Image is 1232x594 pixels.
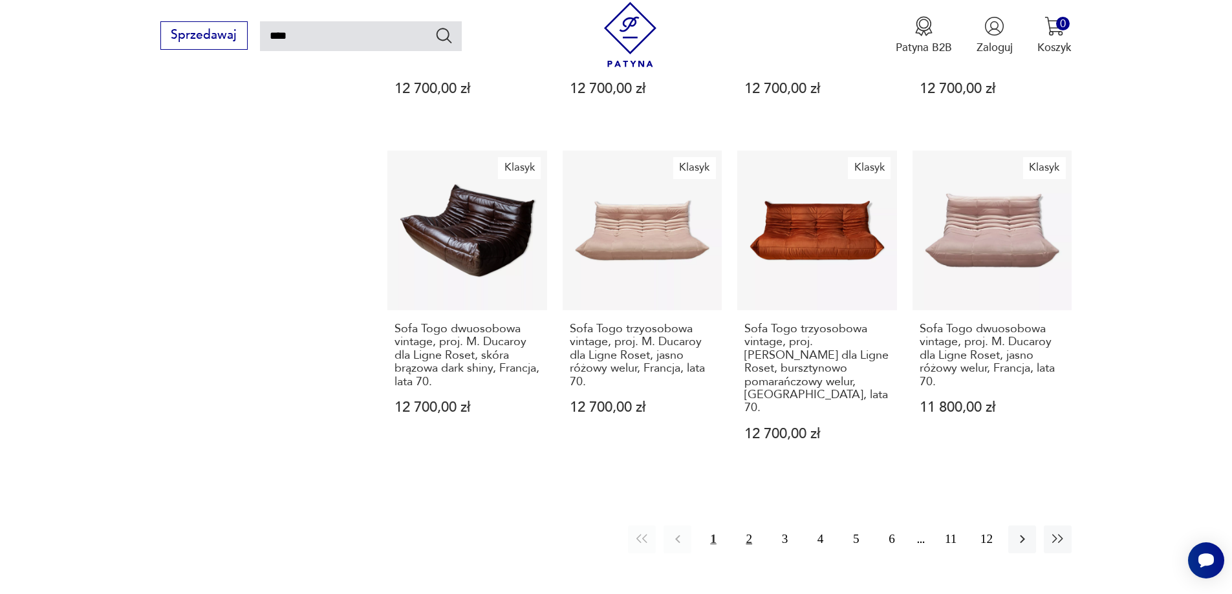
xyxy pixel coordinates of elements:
[973,525,1000,553] button: 12
[744,323,890,415] h3: Sofa Togo trzyosobowa vintage, proj. [PERSON_NAME] dla Ligne Roset, bursztynowo pomarańczowy welu...
[737,151,897,471] a: KlasykSofa Togo trzyosobowa vintage, proj. M. Ducaroy dla Ligne Roset, bursztynowo pomarańczowy w...
[1056,17,1070,30] div: 0
[977,16,1013,55] button: Zaloguj
[699,525,727,553] button: 1
[842,525,870,553] button: 5
[570,401,715,414] p: 12 700,00 zł
[387,151,547,471] a: KlasykSofa Togo dwuosobowa vintage, proj. M. Ducaroy dla Ligne Roset, skóra brązowa dark shiny, F...
[160,21,248,50] button: Sprzedawaj
[394,401,540,414] p: 12 700,00 zł
[570,82,715,96] p: 12 700,00 zł
[744,427,890,441] p: 12 700,00 zł
[563,151,722,471] a: KlasykSofa Togo trzyosobowa vintage, proj. M. Ducaroy dla Ligne Roset, jasno różowy welur, Francj...
[937,525,965,553] button: 11
[984,16,1004,36] img: Ikonka użytkownika
[735,525,763,553] button: 2
[920,323,1065,388] h3: Sofa Togo dwuosobowa vintage, proj. M. Ducaroy dla Ligne Roset, jasno różowy welur, Francja, lata...
[1037,16,1072,55] button: 0Koszyk
[598,2,663,67] img: Patyna - sklep z meblami i dekoracjami vintage
[878,525,905,553] button: 6
[806,525,834,553] button: 4
[896,40,952,55] p: Patyna B2B
[920,401,1065,414] p: 11 800,00 zł
[914,16,934,36] img: Ikona medalu
[771,525,799,553] button: 3
[920,82,1065,96] p: 12 700,00 zł
[394,82,540,96] p: 12 700,00 zł
[394,323,540,388] h3: Sofa Togo dwuosobowa vintage, proj. M. Ducaroy dla Ligne Roset, skóra brązowa dark shiny, Francja...
[160,31,248,41] a: Sprzedawaj
[913,151,1072,471] a: KlasykSofa Togo dwuosobowa vintage, proj. M. Ducaroy dla Ligne Roset, jasno różowy welur, Francja...
[896,16,952,55] button: Patyna B2B
[570,323,715,388] h3: Sofa Togo trzyosobowa vintage, proj. M. Ducaroy dla Ligne Roset, jasno różowy welur, Francja, lat...
[1044,16,1064,36] img: Ikona koszyka
[744,82,890,96] p: 12 700,00 zł
[977,40,1013,55] p: Zaloguj
[435,26,453,45] button: Szukaj
[1188,542,1224,578] iframe: Smartsupp widget button
[896,16,952,55] a: Ikona medaluPatyna B2B
[1037,40,1072,55] p: Koszyk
